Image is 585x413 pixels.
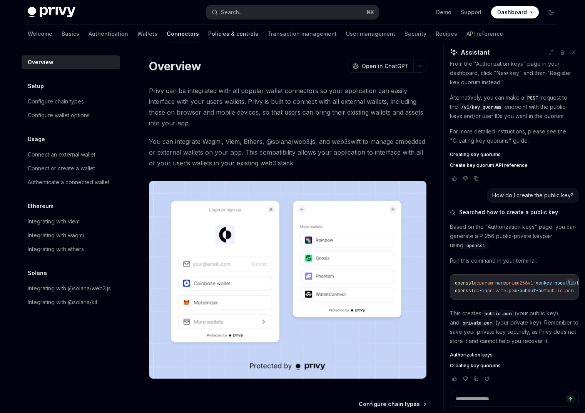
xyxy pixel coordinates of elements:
[450,59,579,87] p: From the "Authorization keys" page in your dashboard, click "New key" and then "Register key quor...
[28,58,53,67] div: Overview
[536,288,547,294] span: -out
[455,280,474,286] span: openssl
[89,25,128,43] a: Authentication
[461,104,501,110] span: /v1/key_quorums
[450,363,579,369] a: Creating key quorums
[28,217,80,226] div: Integrating with viem
[450,93,579,121] p: Alternatively, you can make a request to the endpoint with the public keys and/or user IDs you wa...
[149,85,426,128] span: Privy can be integrated with all popular wallet connectors so your application can easily interfa...
[22,55,120,69] a: Overview
[404,25,426,43] a: Security
[450,127,579,145] p: For more detailed instructions, please see the "Creating key quorums" guide.
[485,311,511,317] span: public.pem
[459,208,558,216] span: Searched how to create a public key
[461,8,482,16] a: Support
[450,309,579,346] p: This creates (your public key) and (your private key). Remember to save your private key securely...
[491,6,539,18] a: Dashboard
[466,25,503,43] a: API reference
[22,175,120,189] a: Authenticate a connected wallet
[22,295,120,309] a: Integrating with @solana/kit
[450,162,528,168] span: Create key quorum API reference
[348,60,413,73] button: Open in ChatGPT
[149,59,201,73] h1: Overview
[474,288,479,294] span: ec
[533,280,552,286] span: -genkey
[28,97,84,106] div: Configure chain types
[461,48,490,57] span: Assistant
[28,164,95,173] div: Connect or create a wallet
[450,162,579,168] a: Create key quorum API reference
[28,231,84,240] div: Integrating with wagmi
[208,25,258,43] a: Policies & controls
[149,136,426,168] span: You can integrate Wagmi, Viem, Ethers, @solana/web3.js, and web3swift to manage embedded or exter...
[22,228,120,242] a: Integrating with wagmi
[167,25,199,43] a: Connectors
[366,9,374,15] span: ⌘ K
[267,25,337,43] a: Transaction management
[493,280,506,286] span: -name
[479,288,487,294] span: -in
[545,6,557,18] button: Toggle dark mode
[450,152,501,158] span: Creating key quorums
[149,181,426,379] img: Connectors3
[22,281,120,295] a: Integrating with @solana/web3.js
[221,8,242,17] div: Search...
[28,7,75,18] img: dark logo
[497,8,527,16] span: Dashboard
[566,394,575,403] button: Send message
[28,111,90,120] div: Configure wallet options
[28,178,109,187] div: Authenticate a connected wallet
[28,298,97,307] div: Integrating with @solana/kit
[466,243,485,249] span: openssl
[547,288,573,294] span: public.pem
[463,320,492,326] span: private.pem
[22,215,120,228] a: Integrating with viem
[450,352,493,358] span: Authorization keys
[450,222,579,250] p: Based on the "Authorization keys" page, you can generate a P-256 public-private keypair using .
[450,256,579,265] p: Run this command in your terminal:
[450,208,579,216] button: Searched how to create a public key
[22,148,120,162] a: Connect an external wallet
[28,268,47,278] h5: Solana
[450,363,501,369] span: Creating key quorums
[506,280,533,286] span: prime256v1
[28,245,84,254] div: Integrating with ethers
[28,25,52,43] a: Welcome
[487,288,517,294] span: private.pem
[527,95,538,101] span: POST
[436,8,451,16] a: Demo
[362,62,409,70] span: Open in ChatGPT
[474,280,493,286] span: ecparam
[450,152,579,158] a: Creating key quorums
[346,25,395,43] a: User management
[455,288,474,294] span: openssl
[28,284,111,293] div: Integrating with @solana/web3.js
[436,25,457,43] a: Recipes
[22,95,120,108] a: Configure chain types
[22,162,120,175] a: Connect or create a wallet
[450,352,579,358] a: Authorization keys
[22,108,120,122] a: Configure wallet options
[28,135,45,144] h5: Usage
[28,82,44,91] h5: Setup
[22,242,120,256] a: Integrating with ethers
[552,280,568,286] span: -noout
[206,5,379,19] button: Search...⌘K
[137,25,157,43] a: Wallets
[28,150,95,159] div: Connect an external wallet
[492,192,573,199] div: How do I create the public key?
[62,25,79,43] a: Basics
[517,288,536,294] span: -pubout
[28,202,53,211] h5: Ethereum
[566,277,576,287] button: Copy the contents from the code block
